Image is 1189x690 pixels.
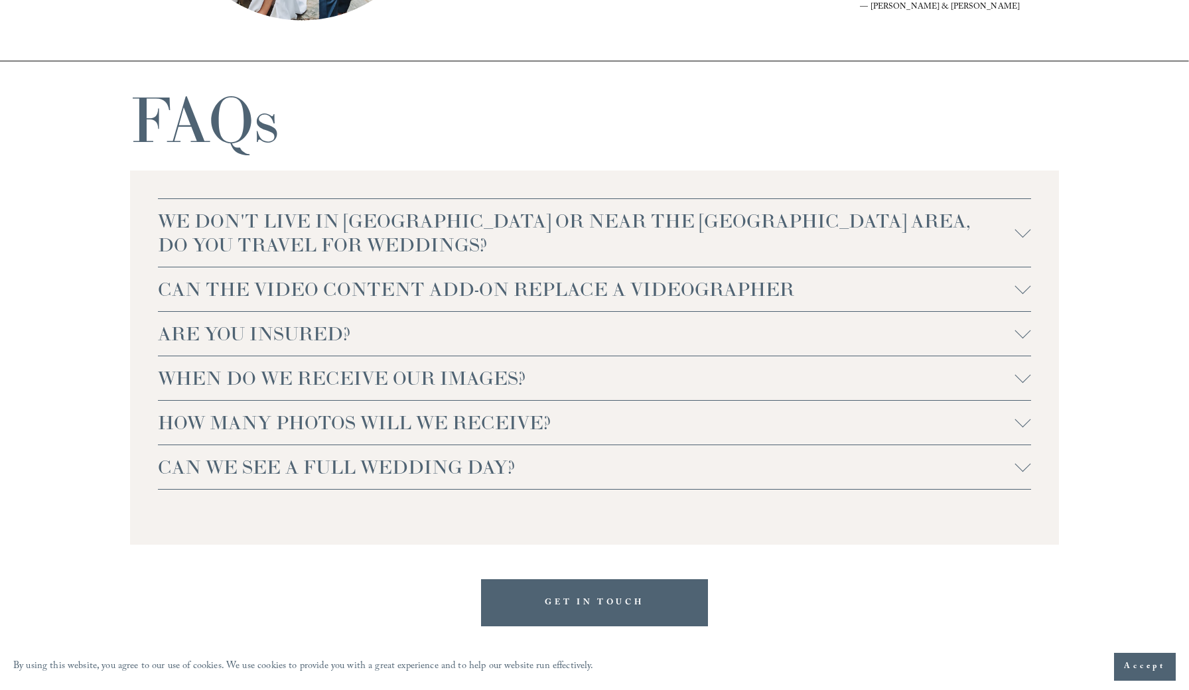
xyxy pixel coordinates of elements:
button: CAN WE SEE A FULL WEDDING DAY? [158,445,1031,489]
span: Accept [1124,660,1166,673]
p: By using this website, you agree to our use of cookies. We use cookies to provide you with a grea... [13,657,594,677]
span: ARE YOU INSURED? [158,322,1015,346]
span: CAN WE SEE A FULL WEDDING DAY? [158,455,1015,479]
button: Accept [1114,653,1176,681]
figcaption: — [PERSON_NAME] & [PERSON_NAME] [442,3,1020,11]
button: WHEN DO WE RECEIVE OUR IMAGES? [158,356,1031,400]
button: CAN THE VIDEO CONTENT ADD-ON REPLACE A VIDEOGRAPHER [158,267,1031,311]
span: WE DON'T LIVE IN [GEOGRAPHIC_DATA] OR NEAR THE [GEOGRAPHIC_DATA] AREA, DO YOU TRAVEL FOR WEDDINGS? [158,209,1015,257]
button: ARE YOU INSURED? [158,312,1031,356]
a: GET IN TOUCH [481,579,708,626]
h1: FAQs [130,88,279,152]
button: WE DON'T LIVE IN [GEOGRAPHIC_DATA] OR NEAR THE [GEOGRAPHIC_DATA] AREA, DO YOU TRAVEL FOR WEDDINGS? [158,199,1031,267]
button: HOW MANY PHOTOS WILL WE RECEIVE? [158,401,1031,445]
span: HOW MANY PHOTOS WILL WE RECEIVE? [158,411,1015,435]
span: CAN THE VIDEO CONTENT ADD-ON REPLACE A VIDEOGRAPHER [158,277,1015,301]
span: WHEN DO WE RECEIVE OUR IMAGES? [158,366,1015,390]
